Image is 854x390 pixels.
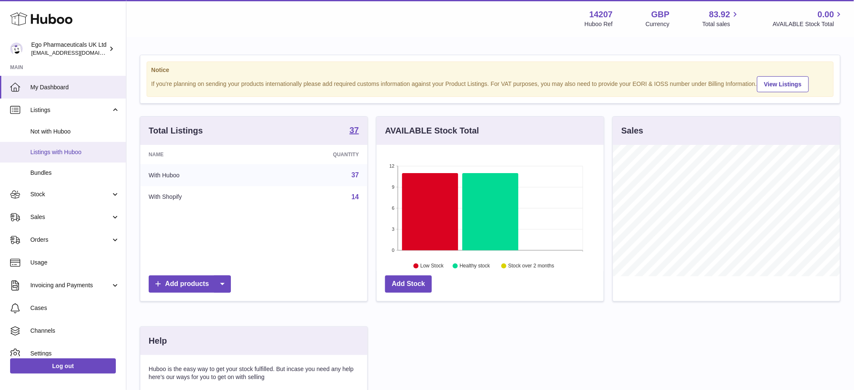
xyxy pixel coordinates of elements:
[757,76,809,92] a: View Listings
[10,358,116,374] a: Log out
[350,126,359,134] strong: 37
[140,186,263,208] td: With Shopify
[392,227,394,232] text: 3
[460,263,490,269] text: Healthy stock
[589,9,613,20] strong: 14207
[149,275,231,293] a: Add products
[263,145,367,164] th: Quantity
[30,213,111,221] span: Sales
[351,171,359,179] a: 37
[30,190,111,198] span: Stock
[151,75,829,92] div: If you're planning on sending your products internationally please add required customs informati...
[10,43,23,55] img: internalAdmin-14207@internal.huboo.com
[149,365,359,381] p: Huboo is the easy way to get your stock fulfilled. But incase you need any help here's our ways f...
[31,49,124,56] span: [EMAIL_ADDRESS][DOMAIN_NAME]
[31,41,107,57] div: Ego Pharmaceuticals UK Ltd
[30,128,120,136] span: Not with Huboo
[350,126,359,136] a: 37
[30,259,120,267] span: Usage
[702,9,740,28] a: 83.92 Total sales
[30,350,120,358] span: Settings
[508,263,554,269] text: Stock over 2 months
[389,163,394,168] text: 12
[585,20,613,28] div: Huboo Ref
[709,9,730,20] span: 83.92
[702,20,740,28] span: Total sales
[30,83,120,91] span: My Dashboard
[392,206,394,211] text: 6
[140,145,263,164] th: Name
[773,20,844,28] span: AVAILABLE Stock Total
[621,125,643,136] h3: Sales
[140,164,263,186] td: With Huboo
[392,248,394,253] text: 0
[30,148,120,156] span: Listings with Huboo
[30,236,111,244] span: Orders
[392,184,394,190] text: 9
[385,125,479,136] h3: AVAILABLE Stock Total
[420,263,444,269] text: Low Stock
[30,327,120,335] span: Channels
[385,275,432,293] a: Add Stock
[818,9,834,20] span: 0.00
[151,66,829,74] strong: Notice
[651,9,669,20] strong: GBP
[773,9,844,28] a: 0.00 AVAILABLE Stock Total
[646,20,670,28] div: Currency
[30,304,120,312] span: Cases
[149,125,203,136] h3: Total Listings
[149,335,167,347] h3: Help
[351,193,359,200] a: 14
[30,106,111,114] span: Listings
[30,169,120,177] span: Bundles
[30,281,111,289] span: Invoicing and Payments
